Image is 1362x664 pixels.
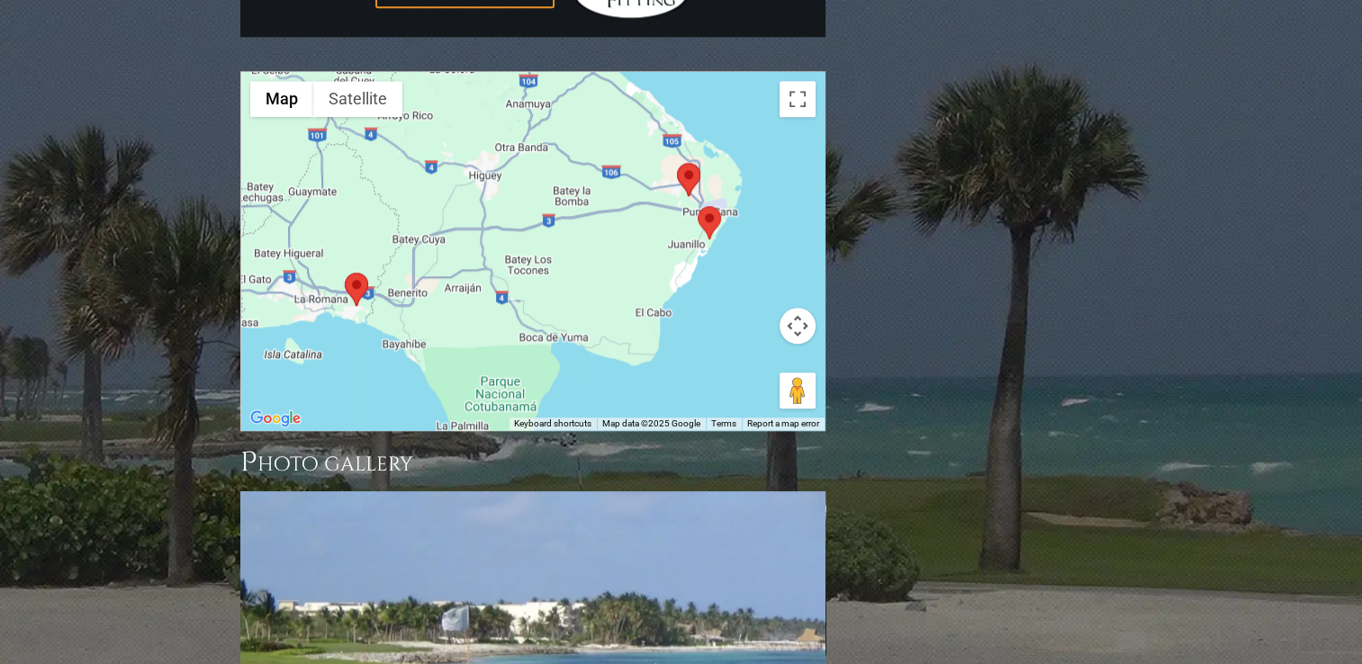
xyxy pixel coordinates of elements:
[780,372,816,408] button: Drag Pegman onto the map to open Street View
[602,418,700,428] span: Map data ©2025 Google
[711,418,736,428] a: Terms (opens in new tab)
[246,407,305,430] img: Google
[780,81,816,117] button: Toggle fullscreen view
[514,417,591,430] button: Keyboard shortcuts
[780,308,816,344] button: Map camera controls
[313,81,402,117] button: Show satellite imagery
[246,407,305,430] a: Open this area in Google Maps (opens a new window)
[250,81,313,117] button: Show street map
[747,418,819,428] a: Report a map error
[240,444,825,480] h3: Photo Gallery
